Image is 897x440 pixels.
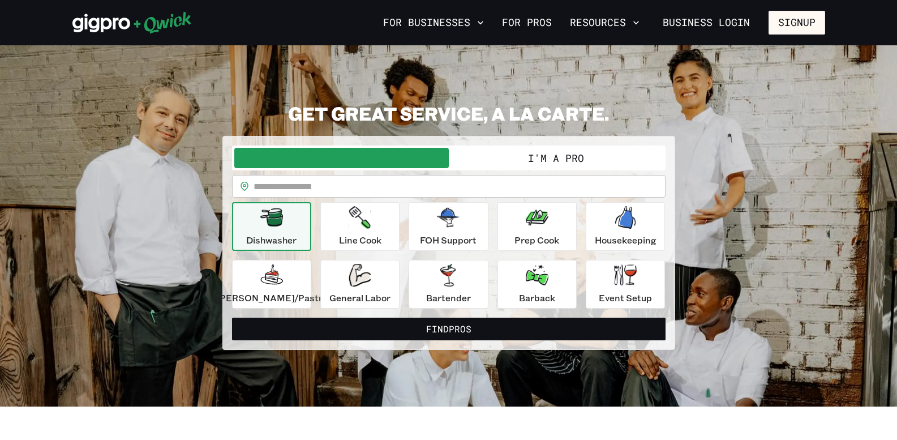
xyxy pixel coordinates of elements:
[222,102,675,125] h2: GET GREAT SERVICE, A LA CARTE.
[449,148,663,168] button: I'm a Pro
[329,291,390,305] p: General Labor
[232,202,311,251] button: Dishwasher
[320,260,400,309] button: General Labor
[426,291,471,305] p: Bartender
[519,291,555,305] p: Barback
[246,233,297,247] p: Dishwasher
[497,202,577,251] button: Prep Cook
[514,233,559,247] p: Prep Cook
[420,233,477,247] p: FOH Support
[232,260,311,309] button: [PERSON_NAME]/Pastry
[379,13,488,32] button: For Businesses
[586,202,665,251] button: Housekeeping
[565,13,644,32] button: Resources
[595,233,656,247] p: Housekeeping
[339,233,381,247] p: Line Cook
[586,260,665,309] button: Event Setup
[599,291,652,305] p: Event Setup
[769,11,825,35] button: Signup
[409,202,488,251] button: FOH Support
[234,148,449,168] button: I'm a Business
[653,11,759,35] a: Business Login
[232,318,666,340] button: FindPros
[497,13,556,32] a: For Pros
[409,260,488,309] button: Bartender
[320,202,400,251] button: Line Cook
[216,291,327,305] p: [PERSON_NAME]/Pastry
[497,260,577,309] button: Barback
